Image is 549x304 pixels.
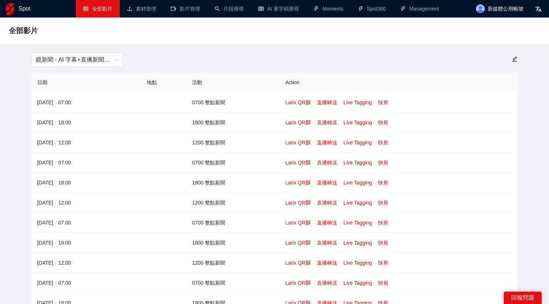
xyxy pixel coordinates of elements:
[186,113,279,133] td: 1800 整點新聞
[186,133,279,153] td: 1200 整點新聞
[285,280,310,286] a: Larix QR
[31,93,141,113] td: [DATE] 07:00
[512,56,518,62] span: edit
[285,120,310,125] a: Larix QR
[186,73,279,93] th: 活動
[285,160,310,165] a: Larix QR
[186,93,279,113] td: 0700 整點新聞
[343,180,372,186] a: Live Tagging
[186,153,279,173] td: 0700 整點新聞
[378,120,388,125] a: 快剪
[285,140,310,145] a: Larix QR
[31,113,141,133] td: [DATE] 18:00
[36,53,118,67] span: 鏡新聞 - AI 字幕+直播新聞（2025-2027）
[314,6,343,12] a: thunderboltMoments
[378,100,388,105] a: 快剪
[171,6,200,12] a: video-camera影片管理
[53,280,58,286] span: /
[343,160,372,165] a: Live Tagging
[279,73,518,93] th: Action
[317,180,337,186] a: 直播轉送
[186,193,279,213] td: 1200 整點新聞
[141,73,187,93] th: 地點
[186,253,279,273] td: 1200 整點新聞
[317,120,337,125] a: 直播轉送
[317,280,337,286] a: 直播轉送
[285,100,310,105] a: Larix QR
[317,240,337,246] a: 直播轉送
[285,260,310,266] a: Larix QR
[127,6,156,12] a: upload素材管理
[306,240,311,245] span: qrcode
[31,233,141,253] td: [DATE] 18:00
[31,273,141,293] td: [DATE] 07:00
[317,260,337,266] a: 直播轉送
[343,260,372,266] a: Live Tagging
[31,153,141,173] td: [DATE] 07:00
[317,200,337,206] a: 直播轉送
[378,180,388,186] a: 快剪
[306,160,311,165] span: qrcode
[92,6,112,12] span: 全部影片
[476,4,485,13] img: avatar
[317,140,337,145] a: 直播轉送
[215,6,244,12] a: search片段搜尋
[53,100,58,105] span: /
[31,133,141,153] td: [DATE] 12:00
[306,180,311,185] span: qrcode
[317,220,337,226] a: 直播轉送
[53,120,58,125] span: /
[258,6,299,12] a: tableAI 逐字稿搜尋
[343,240,372,246] a: Live Tagging
[285,220,310,226] a: Larix QR
[343,220,372,226] a: Live Tagging
[378,140,388,145] a: 快剪
[343,100,372,105] a: Live Tagging
[31,193,141,213] td: [DATE] 12:00
[343,120,372,125] a: Live Tagging
[306,200,311,205] span: qrcode
[186,233,279,253] td: 1800 整點新聞
[186,173,279,193] td: 1800 整點新聞
[317,160,337,165] a: 直播轉送
[306,100,311,105] span: qrcode
[306,120,311,125] span: qrcode
[31,173,141,193] td: [DATE] 18:00
[186,273,279,293] td: 0700 整點新聞
[31,73,141,93] th: 日期
[6,3,14,15] img: logo
[504,292,542,304] div: 回報問題
[53,200,58,206] span: /
[306,140,311,145] span: qrcode
[358,6,386,12] a: thunderboltSpot360
[306,260,311,265] span: qrcode
[378,200,388,206] a: 快剪
[53,220,58,226] span: /
[53,140,58,145] span: /
[378,280,388,286] a: 快剪
[53,260,58,266] span: /
[306,220,311,225] span: qrcode
[31,213,141,233] td: [DATE] 07:00
[378,260,388,266] a: 快剪
[285,180,310,186] a: Larix QR
[9,25,38,36] span: 全部影片
[285,240,310,246] a: Larix QR
[285,200,310,206] a: Larix QR
[378,240,388,246] a: 快剪
[53,160,58,165] span: /
[31,253,141,273] td: [DATE] 12:00
[306,280,311,285] span: qrcode
[317,100,337,105] a: 直播轉送
[53,240,58,246] span: /
[83,6,88,11] span: table
[53,180,58,186] span: /
[400,6,439,12] a: thunderboltManagement
[343,140,372,145] a: Live Tagging
[343,200,372,206] a: Live Tagging
[378,220,388,226] a: 快剪
[378,160,388,165] a: 快剪
[343,280,372,286] a: Live Tagging
[186,213,279,233] td: 0700 整點新聞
